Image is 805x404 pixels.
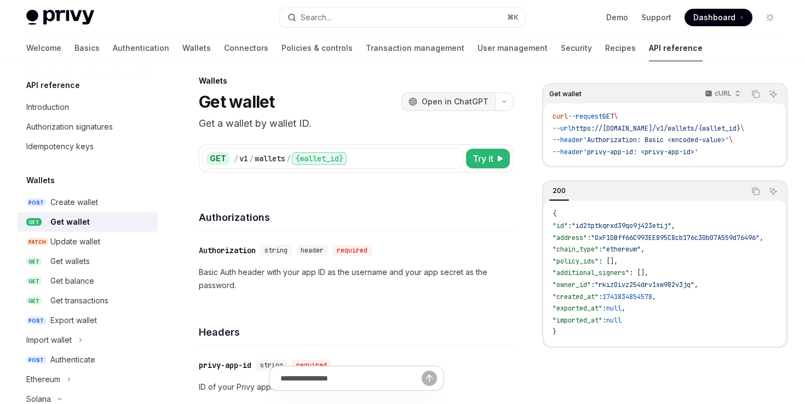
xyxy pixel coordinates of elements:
span: } [553,327,556,336]
div: wallets [255,153,285,164]
div: required [332,245,372,256]
span: : [], [599,257,618,266]
span: ⌘ K [507,13,519,22]
span: "id2tptkqrxd39qo9j423etij" [572,221,671,230]
a: PATCHUpdate wallet [18,232,158,251]
span: POST [26,356,46,364]
button: Toggle Import wallet section [18,330,158,350]
a: Basics [74,35,100,61]
span: --request [568,112,602,121]
div: {wallet_id} [292,152,347,165]
p: Basic Auth header with your app ID as the username and your app secret as the password. [199,266,514,292]
span: string [264,246,287,255]
button: Ask AI [766,184,780,198]
span: Try it [473,152,493,165]
span: https://[DOMAIN_NAME]/v1/wallets/{wallet_id} [572,124,740,133]
span: , [641,245,645,254]
a: Authorization signatures [18,117,158,137]
a: Security [561,35,592,61]
span: --url [553,124,572,133]
span: : [599,245,602,254]
a: Demo [606,12,628,23]
div: Get wallets [50,255,90,268]
span: GET [26,257,42,266]
span: GET [602,112,614,121]
h1: Get wallet [199,92,275,112]
div: Wallets [199,75,514,86]
a: GETGet wallets [18,251,158,271]
span: "policy_ids" [553,257,599,266]
h4: Headers [199,325,514,339]
a: Idempotency keys [18,137,158,156]
span: Dashboard [693,12,735,23]
span: header [301,246,324,255]
div: 200 [549,184,569,197]
a: POSTAuthenticate [18,350,158,370]
span: 'Authorization: Basic <encoded-value>' [583,136,729,144]
span: "address" [553,233,587,242]
div: required [292,360,331,371]
a: POSTCreate wallet [18,192,158,212]
span: string [260,361,283,370]
a: GETGet balance [18,271,158,291]
button: Toggle dark mode [761,9,779,26]
h5: API reference [26,79,80,92]
a: Policies & controls [281,35,353,61]
div: Get wallet [50,215,90,229]
span: "exported_at" [553,304,602,313]
a: Authentication [113,35,169,61]
span: 1741834854578 [602,292,652,301]
a: Dashboard [685,9,752,26]
a: Recipes [605,35,636,61]
span: : [599,292,602,301]
button: Toggle Ethereum section [18,370,158,389]
div: / [286,153,291,164]
button: Try it [466,149,510,168]
a: Support [641,12,671,23]
span: "owner_id" [553,280,591,289]
span: "rkiz0ivz254drv1xw982v3jq" [595,280,694,289]
button: Ask AI [766,87,780,101]
span: , [671,221,675,230]
div: / [249,153,254,164]
button: Open in ChatGPT [401,92,495,111]
span: null [606,316,622,325]
div: Import wallet [26,333,72,347]
span: { [553,209,556,218]
span: Get wallet [549,90,582,98]
span: : [602,316,606,325]
span: POST [26,198,46,207]
input: Ask a question... [280,366,422,390]
p: cURL [715,89,732,98]
span: \ [614,112,618,121]
a: GETGet wallet [18,212,158,232]
div: Authorization signatures [26,120,113,133]
span: \ [729,136,733,144]
a: Wallets [182,35,211,61]
span: : [568,221,572,230]
img: light logo [26,10,94,25]
p: Get a wallet by wallet ID. [199,116,514,131]
span: , [652,292,656,301]
div: Get balance [50,274,94,288]
a: Connectors [224,35,268,61]
a: Welcome [26,35,61,61]
span: : [591,280,595,289]
span: \ [740,124,744,133]
span: "ethereum" [602,245,641,254]
span: --header [553,136,583,144]
div: GET [206,152,229,165]
div: / [234,153,238,164]
div: privy-app-id [199,360,251,371]
div: Export wallet [50,314,97,327]
span: "chain_type" [553,245,599,254]
div: Search... [301,11,331,24]
div: Introduction [26,101,69,114]
span: GET [26,297,42,305]
a: Transaction management [366,35,464,61]
span: Open in ChatGPT [422,96,488,107]
span: : [], [629,268,648,277]
span: , [694,280,698,289]
div: Ethereum [26,373,60,386]
span: PATCH [26,238,48,246]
